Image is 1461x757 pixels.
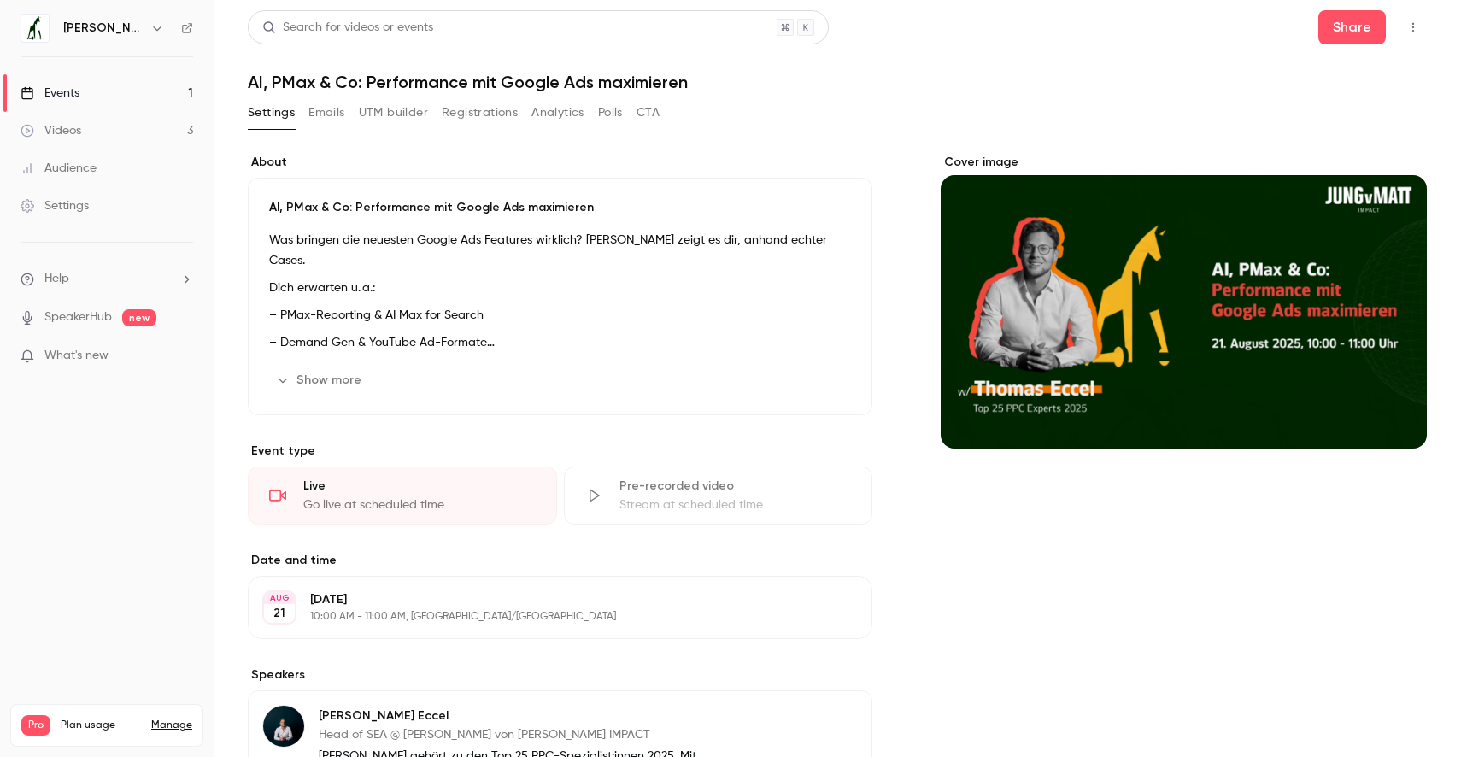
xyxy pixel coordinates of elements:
[319,726,761,743] p: Head of SEA @ [PERSON_NAME] von [PERSON_NAME] IMPACT
[248,72,1427,92] h1: AI, PMax & Co: Performance mit Google Ads maximieren
[44,270,69,288] span: Help
[310,610,782,624] p: 10:00 AM - 11:00 AM, [GEOGRAPHIC_DATA]/[GEOGRAPHIC_DATA]
[248,467,557,525] div: LiveGo live at scheduled time
[264,592,295,604] div: AUG
[1318,10,1386,44] button: Share
[21,197,89,214] div: Settings
[262,19,433,37] div: Search for videos or events
[564,467,873,525] div: Pre-recorded videoStream at scheduled time
[61,719,141,732] span: Plan usage
[303,478,536,495] div: Live
[269,199,851,216] p: AI, PMax & Co: Performance mit Google Ads maximieren
[637,99,660,126] button: CTA
[269,332,851,353] p: – Demand Gen & YouTube Ad-Formate
[263,706,304,747] img: Thomas Eccel
[21,270,193,288] li: help-dropdown-opener
[941,154,1427,171] label: Cover image
[941,154,1427,449] section: Cover image
[310,591,782,608] p: [DATE]
[21,160,97,177] div: Audience
[269,305,851,326] p: – PMax-Reporting & AI Max for Search
[359,99,428,126] button: UTM builder
[44,347,109,365] span: What's new
[21,15,49,42] img: Jung von Matt IMPACT
[21,85,79,102] div: Events
[248,552,872,569] label: Date and time
[269,278,851,298] p: Dich erwarten u. a.:
[44,308,112,326] a: SpeakerHub
[269,367,372,394] button: Show more
[308,99,344,126] button: Emails
[248,154,872,171] label: About
[151,719,192,732] a: Manage
[21,122,81,139] div: Videos
[319,707,761,725] p: [PERSON_NAME] Eccel
[598,99,623,126] button: Polls
[619,478,852,495] div: Pre-recorded video
[442,99,518,126] button: Registrations
[619,496,852,513] div: Stream at scheduled time
[173,349,193,364] iframe: Noticeable Trigger
[21,715,50,736] span: Pro
[248,99,295,126] button: Settings
[122,309,156,326] span: new
[531,99,584,126] button: Analytics
[303,496,536,513] div: Go live at scheduled time
[248,666,872,684] label: Speakers
[248,443,872,460] p: Event type
[273,605,285,622] p: 21
[269,230,851,271] p: Was bringen die neuesten Google Ads Features wirklich? [PERSON_NAME] zeigt es dir, anhand echter ...
[63,20,144,37] h6: [PERSON_NAME] von [PERSON_NAME] IMPACT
